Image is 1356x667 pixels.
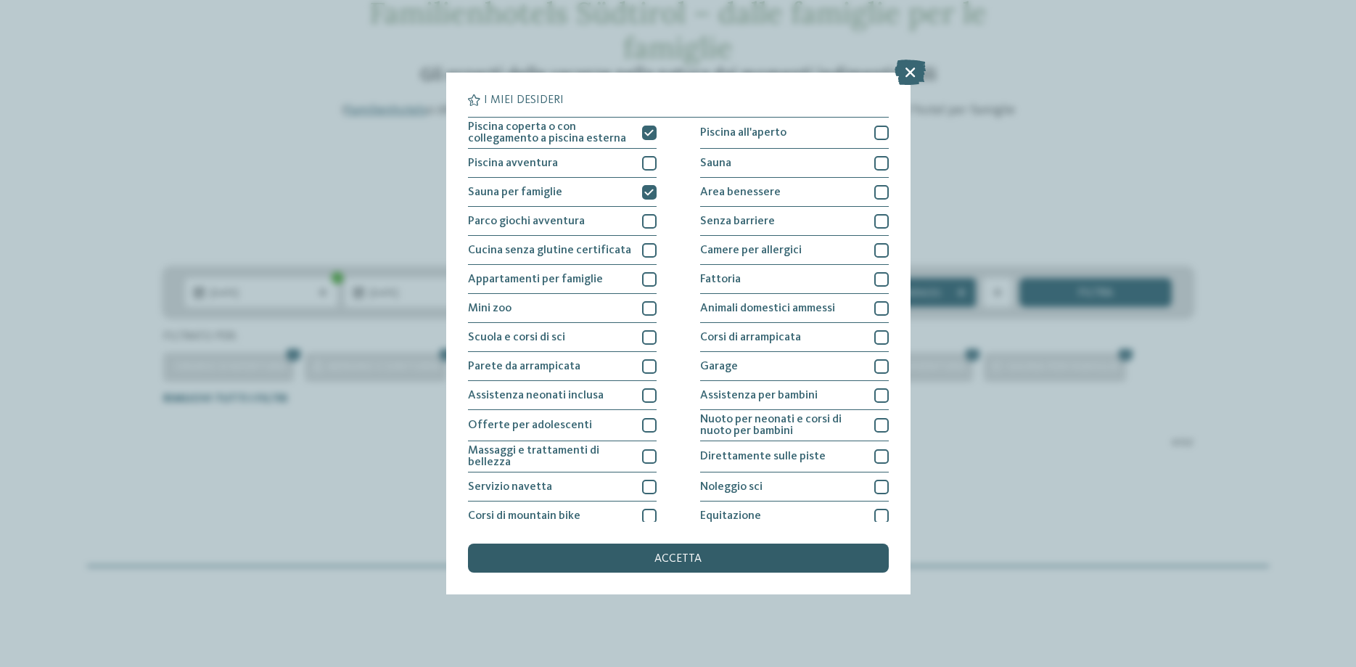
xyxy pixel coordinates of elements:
[468,121,631,144] span: Piscina coperta o con collegamento a piscina esterna
[700,510,761,522] span: Equitazione
[700,274,741,285] span: Fattoria
[700,127,786,139] span: Piscina all'aperto
[700,303,835,314] span: Animali domestici ammessi
[700,414,863,437] span: Nuoto per neonati e corsi di nuoto per bambini
[700,216,775,227] span: Senza barriere
[468,361,580,372] span: Parete da arrampicata
[468,157,558,169] span: Piscina avventura
[468,510,580,522] span: Corsi di mountain bike
[468,245,631,256] span: Cucina senza glutine certificata
[700,451,826,462] span: Direttamente sulle piste
[468,303,511,314] span: Mini zoo
[468,481,552,493] span: Servizio navetta
[468,390,604,401] span: Assistenza neonati inclusa
[468,420,592,431] span: Offerte per adolescenti
[700,157,731,169] span: Sauna
[468,274,603,285] span: Appartamenti per famiglie
[700,245,802,256] span: Camere per allergici
[468,332,565,343] span: Scuola e corsi di sci
[468,216,585,227] span: Parco giochi avventura
[700,390,818,401] span: Assistenza per bambini
[484,94,564,106] span: I miei desideri
[700,332,801,343] span: Corsi di arrampicata
[468,187,562,198] span: Sauna per famiglie
[654,553,702,565] span: accetta
[700,481,763,493] span: Noleggio sci
[468,445,631,468] span: Massaggi e trattamenti di bellezza
[700,361,738,372] span: Garage
[700,187,781,198] span: Area benessere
